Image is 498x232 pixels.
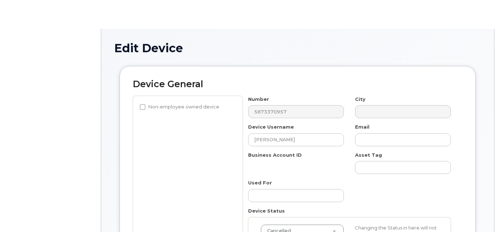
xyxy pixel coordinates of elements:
h1: Edit Device [114,42,481,54]
label: Asset Tag [355,152,382,159]
label: Non-employee owned device [140,103,219,111]
label: Email [355,124,369,130]
h2: Device General [133,79,462,89]
label: Device Username [248,124,294,130]
label: Used For [248,179,272,186]
label: City [355,96,365,103]
label: Device Status [248,208,285,214]
input: Non-employee owned device [140,104,145,110]
label: Number [248,96,269,103]
label: Business Account ID [248,152,302,159]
